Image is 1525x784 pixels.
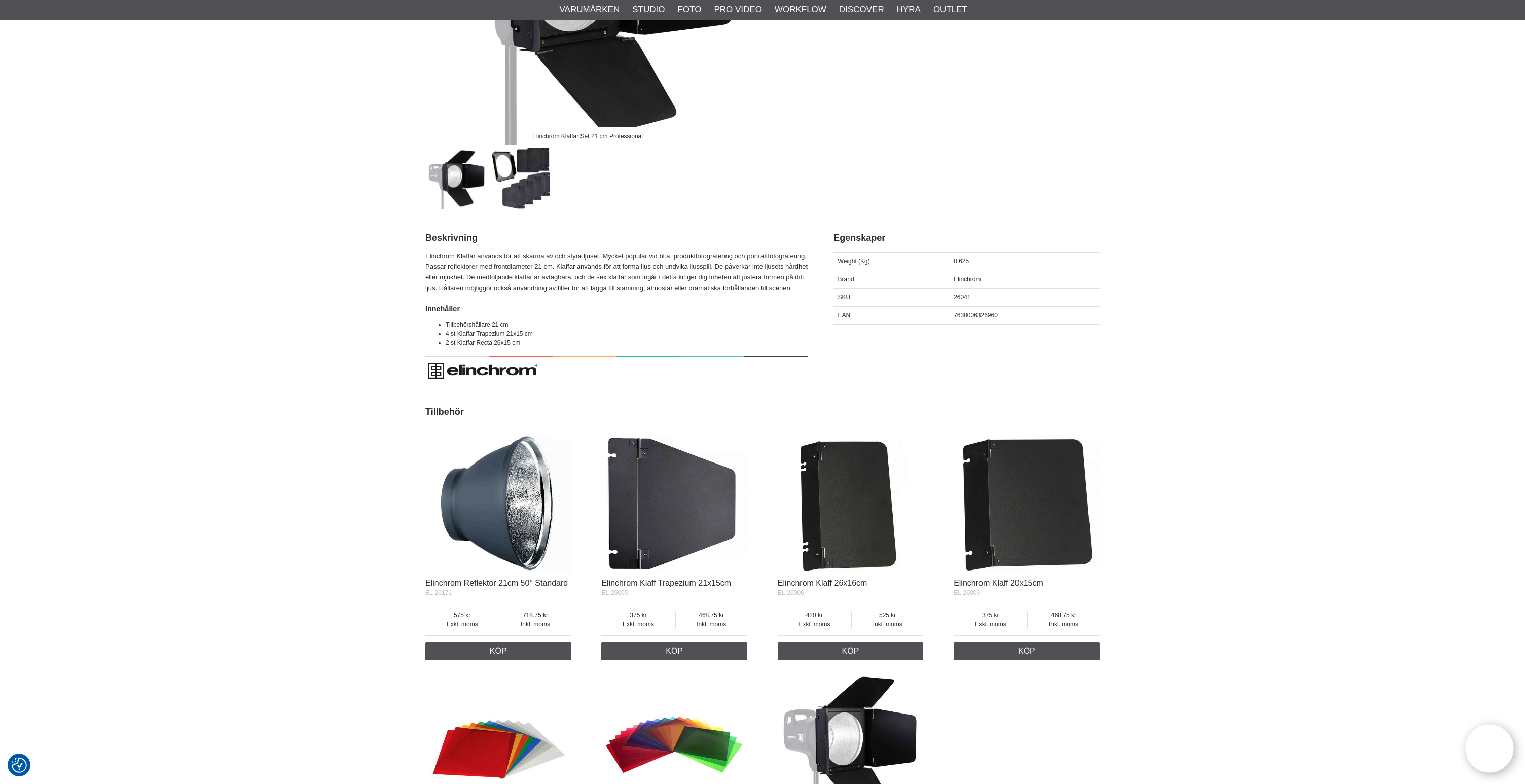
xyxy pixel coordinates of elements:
[954,579,1043,587] a: Elinchrom Klaff 20x15cm
[778,620,851,629] span: Exkl. moms
[601,426,747,573] img: Elinchrom Klaff Trapezium 21x15cm
[954,611,1027,620] span: 375
[778,611,851,620] span: 420
[425,426,571,573] img: Elinchrom Reflektor 21cm 50° Standard
[778,426,924,573] img: Elinchrom Klaff 26x16cm
[632,3,665,16] a: Studio
[425,589,452,596] span: EL-26171
[1028,611,1099,620] span: 468.75
[499,620,571,629] span: Inkl. moms
[954,426,1100,573] img: Elinchrom Klaff 20x15cm
[446,320,808,329] li: Tillbehörshållare 21 cm
[778,642,924,660] a: Köp
[954,642,1100,660] a: Köp
[425,620,499,629] span: Exkl. moms
[425,232,808,244] h2: Beskrivning
[1028,620,1099,629] span: Inkl. moms
[601,589,628,596] span: EL-26005
[446,329,808,338] li: 4 st Klaffar Trapezium 21x15 cm
[954,258,969,265] span: 0.625
[425,304,808,314] h4: Innehåller
[954,294,970,301] span: 26041
[778,579,867,587] a: Elinchrom Klaff 26x16cm
[838,294,851,301] span: SKU
[601,620,675,629] span: Exkl. moms
[425,406,1100,418] h2: Tillbehör
[933,3,967,16] a: Outlet
[425,642,571,660] a: Köp
[12,758,27,773] img: Revisit consent button
[954,620,1027,629] span: Exkl. moms
[954,312,998,319] span: 7630006326960
[838,258,870,265] span: Weight (Kg)
[852,611,923,620] span: 525
[601,611,675,620] span: 375
[446,338,808,347] li: 2 st Klaffar Recta 26x15 cm
[524,127,651,145] div: Elinchrom Klaffar Set 21 cm Professional
[425,251,808,293] p: Elinchrom Klaffar används för att skärma av och styra ljuset. Mycket populär vid bl.a. produktfot...
[677,3,701,16] a: Foto
[426,148,488,209] img: Elinchrom Klaffar Set 21 cm Professional
[601,642,747,660] a: Köp
[425,611,499,620] span: 575
[499,611,571,620] span: 718.75
[838,312,851,319] span: EAN
[560,3,620,16] a: Varumärken
[775,3,826,16] a: Workflow
[833,232,1100,244] h2: Egenskaper
[601,579,731,587] a: Elinchrom Klaff Trapezium 21x15cm
[954,276,981,283] span: Elinchrom
[838,276,854,283] span: Brand
[778,589,804,596] span: EL-26006
[897,3,921,16] a: Hyra
[714,3,761,16] a: Pro Video
[425,354,808,386] img: Elinchrom Authorized Distributor
[852,620,923,629] span: Inkl. moms
[425,579,568,587] a: Elinchrom Reflektor 21cm 50° Standard
[676,611,747,620] span: 468.75
[676,620,747,629] span: Inkl. moms
[954,589,980,596] span: EL-26009
[12,756,27,774] button: Samtyckesinställningar
[839,3,884,16] a: Discover
[492,148,553,209] img: Klaffar som ingår i Set 21cm Pro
